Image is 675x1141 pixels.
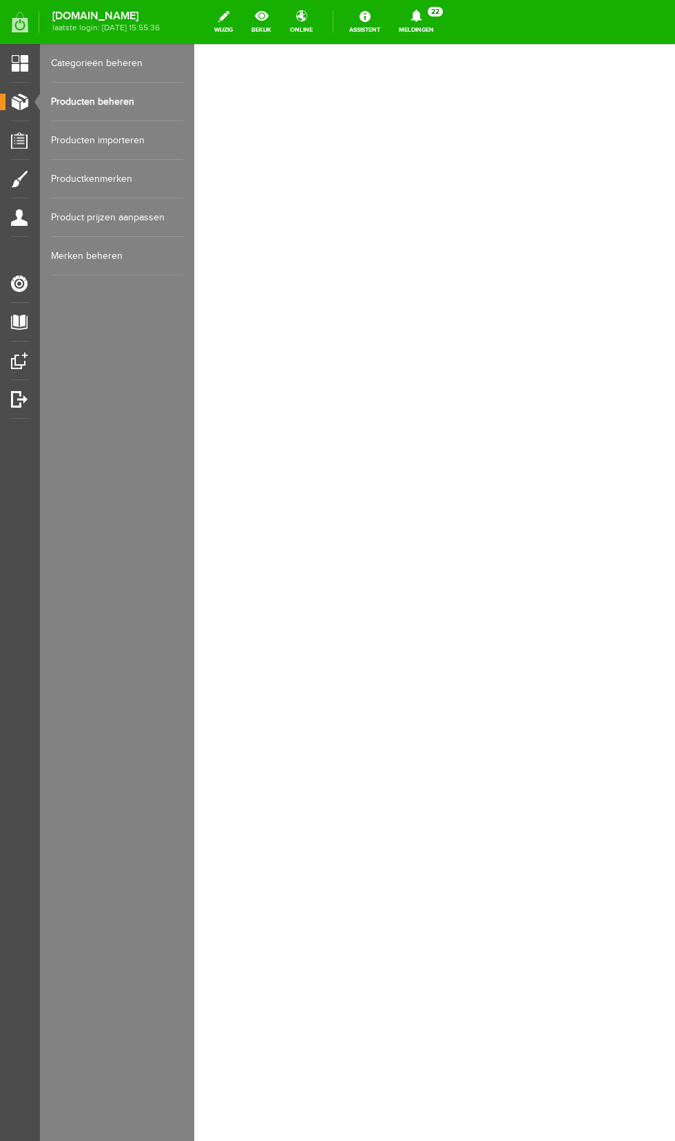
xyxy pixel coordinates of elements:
[51,44,183,83] a: Categorieën beheren
[428,7,443,17] span: 22
[51,160,183,198] a: Productkenmerken
[51,237,183,275] a: Merken beheren
[51,83,183,121] a: Producten beheren
[282,7,321,37] a: online
[52,12,160,20] strong: [DOMAIN_NAME]
[52,24,160,32] span: laatste login: [DATE] 15:55:36
[206,7,241,37] a: wijzig
[51,121,183,160] a: Producten importeren
[51,198,183,237] a: Product prijzen aanpassen
[391,7,442,37] a: Meldingen22
[243,7,280,37] a: bekijk
[341,7,388,37] a: Assistent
